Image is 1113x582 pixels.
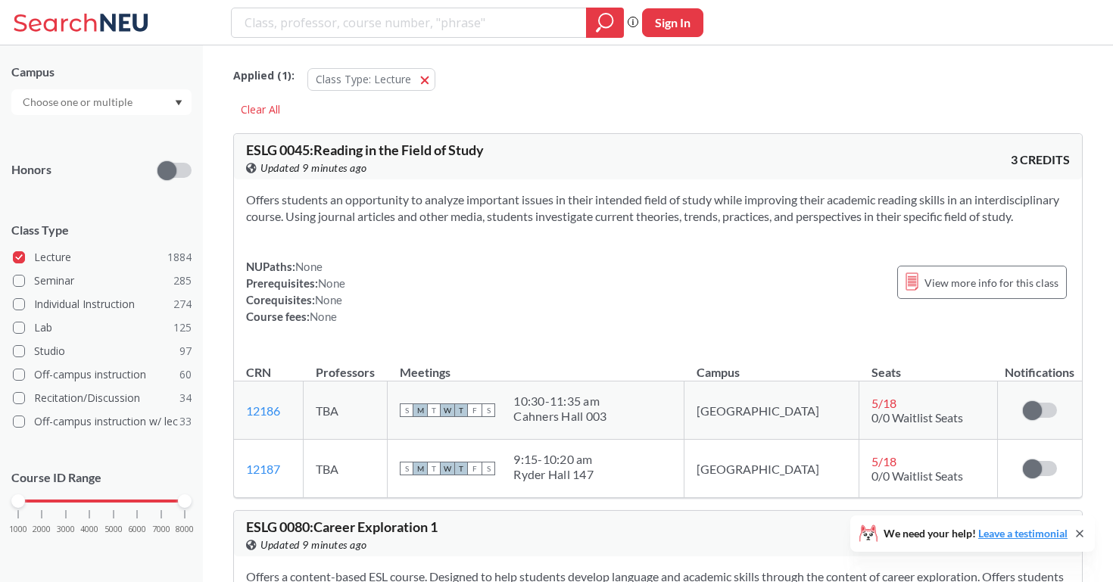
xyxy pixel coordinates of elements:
div: 9:15 - 10:20 am [513,452,594,467]
span: 0/0 Waitlist Seats [871,410,963,425]
span: 285 [173,272,192,289]
label: Studio [13,341,192,361]
span: None [318,276,345,290]
span: 3000 [57,525,75,534]
button: Sign In [642,8,703,37]
td: TBA [304,381,388,440]
span: M [413,403,427,417]
span: 1884 [167,249,192,266]
span: View more info for this class [924,273,1058,292]
th: Notifications [997,349,1082,381]
span: S [482,462,495,475]
span: 5 / 18 [871,396,896,410]
section: Offers students an opportunity to analyze important issues in their intended field of study while... [246,191,1070,225]
span: 97 [179,343,192,359]
span: 60 [179,366,192,383]
span: Class Type: Lecture [316,72,411,86]
td: TBA [304,440,388,498]
span: 2000 [33,525,51,534]
a: 12187 [246,462,280,476]
span: None [315,293,342,307]
th: Meetings [388,349,684,381]
td: [GEOGRAPHIC_DATA] [684,381,859,440]
label: Individual Instruction [13,294,192,314]
div: CRN [246,364,271,381]
a: 12186 [246,403,280,418]
span: S [400,462,413,475]
span: We need your help! [884,528,1068,539]
label: Seminar [13,271,192,291]
button: Class Type: Lecture [307,68,435,91]
a: Leave a testimonial [978,527,1068,540]
span: None [295,260,323,273]
span: T [454,462,468,475]
input: Choose one or multiple [15,93,142,111]
span: 4000 [80,525,98,534]
span: T [454,403,468,417]
span: Applied ( 1 ): [233,67,295,84]
span: 33 [179,413,192,430]
label: Off-campus instruction w/ lec [13,412,192,431]
span: 5000 [104,525,123,534]
span: S [482,403,495,417]
span: 125 [173,319,192,336]
span: W [441,462,454,475]
th: Professors [304,349,388,381]
span: 0/0 Waitlist Seats [871,468,963,483]
label: Lab [13,318,192,338]
span: 34 [179,390,192,406]
span: 3 CREDITS [1011,151,1070,168]
div: Ryder Hall 147 [513,467,594,482]
span: F [468,462,482,475]
div: Clear All [233,98,288,121]
span: 274 [173,296,192,313]
div: NUPaths: Prerequisites: Corequisites: Course fees: [246,258,345,325]
input: Class, professor, course number, "phrase" [243,10,575,36]
span: T [427,403,441,417]
span: M [413,462,427,475]
span: 1000 [9,525,27,534]
span: Class Type [11,222,192,238]
span: ESLG 0045 : Reading in the Field of Study [246,142,484,158]
th: Seats [859,349,997,381]
th: Campus [684,349,859,381]
label: Off-campus instruction [13,365,192,384]
span: ESLG 0080 : Career Exploration 1 [246,518,438,535]
p: Honors [11,161,51,179]
span: Updated 9 minutes ago [260,160,367,176]
svg: Dropdown arrow [175,100,182,106]
div: Campus [11,64,192,80]
span: None [310,310,337,323]
span: 7000 [152,525,170,534]
div: 10:30 - 11:35 am [513,394,606,409]
div: Cahners Hall 003 [513,409,606,424]
span: T [427,462,441,475]
span: W [441,403,454,417]
span: F [468,403,482,417]
span: S [400,403,413,417]
td: [GEOGRAPHIC_DATA] [684,440,859,498]
span: 6000 [128,525,146,534]
label: Lecture [13,247,192,267]
p: Course ID Range [11,469,192,487]
label: Recitation/Discussion [13,388,192,408]
div: Dropdown arrow [11,89,192,115]
span: 8000 [176,525,194,534]
span: Updated 9 minutes ago [260,537,367,553]
svg: magnifying glass [596,12,614,33]
div: magnifying glass [586,8,624,38]
span: 5 / 18 [871,454,896,468]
